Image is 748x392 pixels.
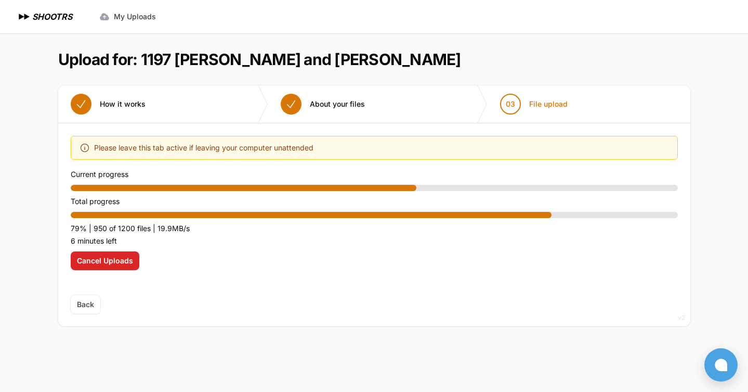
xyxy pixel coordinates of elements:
[704,348,738,382] button: Open chat window
[100,99,146,109] span: How it works
[71,235,678,247] p: 6 minutes left
[32,10,72,23] h1: SHOOTRS
[71,251,139,270] button: Cancel Uploads
[94,142,313,154] span: Please leave this tab active if leaving your computer unattended
[678,311,685,324] div: v2
[77,256,133,266] span: Cancel Uploads
[529,99,568,109] span: File upload
[93,7,162,26] a: My Uploads
[114,11,156,22] span: My Uploads
[58,50,461,69] h1: Upload for: 1197 [PERSON_NAME] and [PERSON_NAME]
[17,10,32,23] img: SHOOTRS
[17,10,72,23] a: SHOOTRS SHOOTRS
[71,195,678,208] p: Total progress
[488,85,580,123] button: 03 File upload
[268,85,377,123] button: About your files
[71,222,678,235] p: 79% | 950 of 1200 files | 19.9MB/s
[506,99,515,109] span: 03
[310,99,365,109] span: About your files
[58,85,158,123] button: How it works
[71,168,678,181] p: Current progress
